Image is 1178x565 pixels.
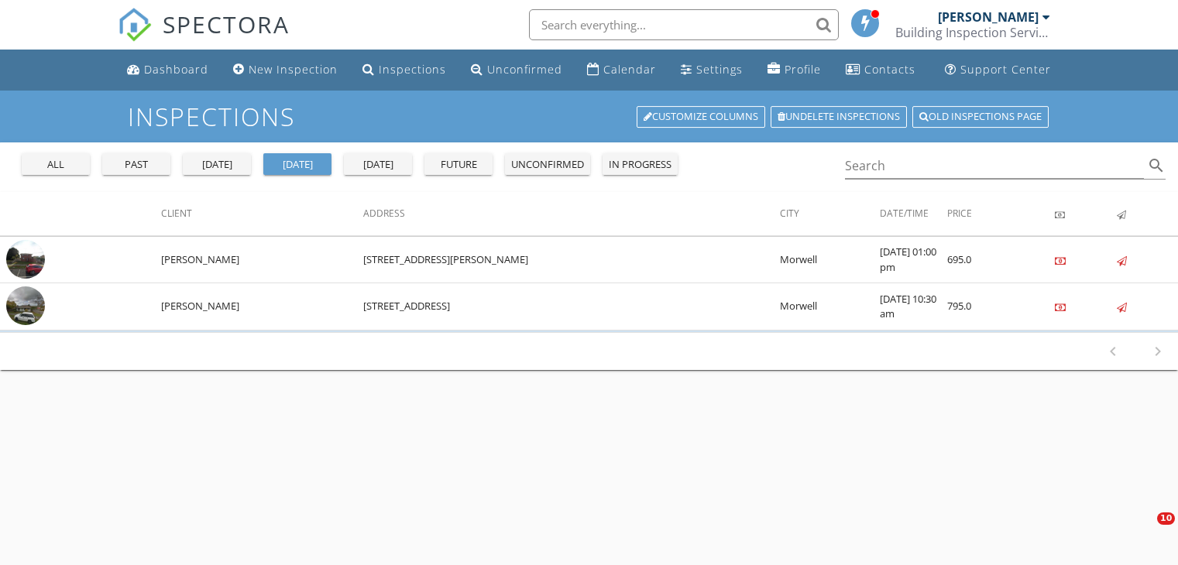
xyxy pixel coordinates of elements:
div: Calendar [603,62,656,77]
div: Building Inspection Services [895,25,1050,40]
a: New Inspection [227,56,344,84]
td: Morwell [780,283,880,330]
span: Client [161,207,192,220]
input: Search everything... [529,9,839,40]
a: Calendar [581,56,662,84]
td: [DATE] 01:00 pm [880,236,947,283]
input: Search [845,153,1145,179]
a: Contacts [840,56,922,84]
img: The Best Home Inspection Software - Spectora [118,8,152,42]
div: Inspections [379,62,446,77]
div: future [431,157,486,173]
div: Support Center [960,62,1051,77]
a: Profile [761,56,827,84]
th: City: Not sorted. [780,192,880,235]
td: [PERSON_NAME] [161,236,363,283]
iframe: Intercom live chat [1125,512,1163,550]
a: Customize Columns [637,106,765,128]
button: in progress [603,153,678,175]
div: Contacts [864,62,915,77]
button: [DATE] [183,153,251,175]
div: [DATE] [270,157,325,173]
button: past [102,153,170,175]
button: [DATE] [263,153,331,175]
td: [PERSON_NAME] [161,283,363,330]
img: streetview [6,286,45,325]
div: unconfirmed [511,157,584,173]
div: New Inspection [249,62,338,77]
div: all [28,157,84,173]
th: Date/Time: Not sorted. [880,192,947,235]
button: unconfirmed [505,153,590,175]
div: in progress [609,157,671,173]
td: [DATE] 10:30 am [880,283,947,330]
td: [STREET_ADDRESS] [363,283,780,330]
th: Price: Not sorted. [947,192,1055,235]
td: 795.0 [947,283,1055,330]
a: Unconfirmed [465,56,568,84]
th: Client: Not sorted. [161,192,363,235]
a: Old inspections page [912,106,1049,128]
img: streetview [6,240,45,279]
a: Settings [675,56,749,84]
span: SPECTORA [163,8,290,40]
th: Published: Not sorted. [1117,192,1178,235]
button: all [22,153,90,175]
div: Unconfirmed [487,62,562,77]
th: Paid: Not sorted. [1055,192,1116,235]
button: future [424,153,493,175]
a: SPECTORA [118,21,290,53]
span: Address [363,207,405,220]
button: [DATE] [344,153,412,175]
td: 695.0 [947,236,1055,283]
a: Support Center [939,56,1057,84]
span: City [780,207,799,220]
td: [STREET_ADDRESS][PERSON_NAME] [363,236,780,283]
div: Settings [696,62,743,77]
td: Morwell [780,236,880,283]
a: Undelete inspections [771,106,907,128]
div: [DATE] [189,157,245,173]
div: [DATE] [350,157,406,173]
a: Inspections [356,56,452,84]
h1: Inspections [128,103,1050,130]
div: [PERSON_NAME] [938,9,1039,25]
span: Date/Time [880,207,929,220]
span: 10 [1157,512,1175,525]
div: Dashboard [144,62,208,77]
th: Address: Not sorted. [363,192,780,235]
div: Profile [785,62,821,77]
span: Price [947,207,972,220]
a: Dashboard [121,56,215,84]
i: search [1147,156,1166,175]
div: past [108,157,164,173]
